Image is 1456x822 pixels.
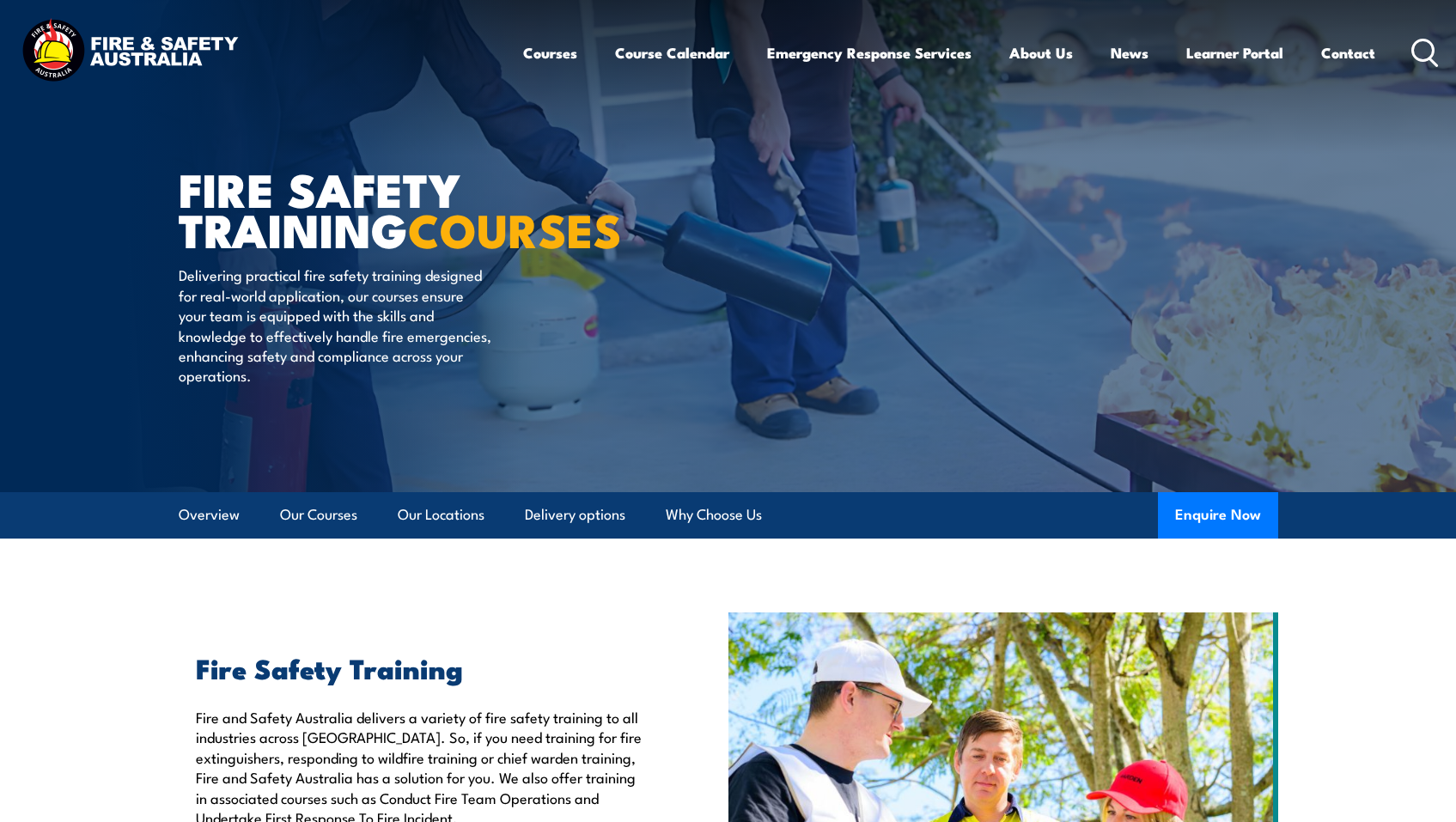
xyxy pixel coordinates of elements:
a: News [1111,30,1148,76]
a: Emergency Response Services [767,30,972,76]
h2: Fire Safety Training [196,655,649,679]
a: Contact [1321,30,1375,76]
a: About Us [1009,30,1073,76]
button: Enquire Now [1158,492,1278,539]
a: Course Calendar [615,30,729,76]
a: Our Courses [280,492,357,538]
a: Our Locations [398,492,484,538]
p: Delivering practical fire safety training designed for real-world application, our courses ensure... [179,265,492,385]
h1: FIRE SAFETY TRAINING [179,168,603,248]
strong: COURSES [408,192,622,264]
a: Delivery options [525,492,625,538]
a: Overview [179,492,240,538]
a: Learner Portal [1186,30,1283,76]
a: Courses [523,30,577,76]
a: Why Choose Us [666,492,762,538]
